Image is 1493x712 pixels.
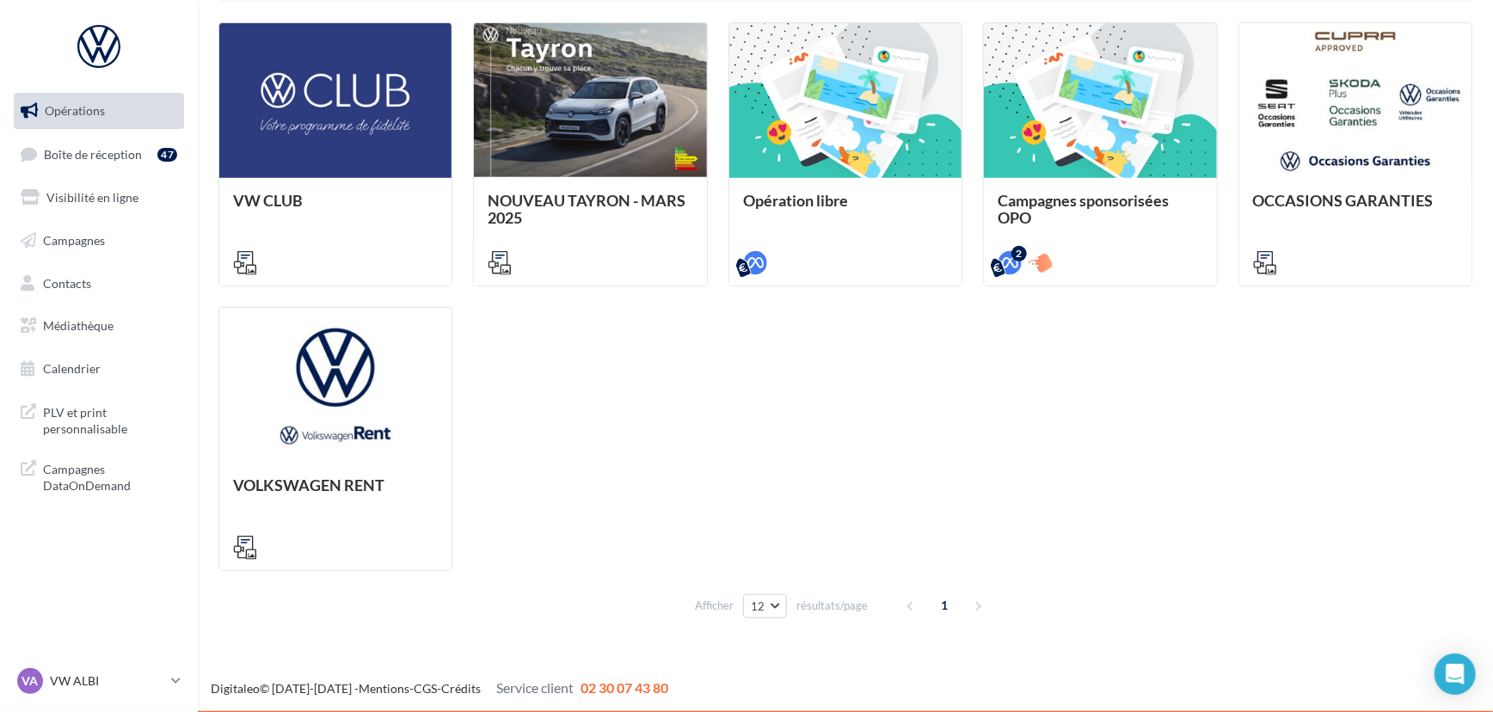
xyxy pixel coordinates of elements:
span: Opérations [45,103,105,118]
span: Calendrier [43,361,101,376]
span: 02 30 07 43 80 [581,679,668,696]
a: CGS [414,681,437,696]
span: VOLKSWAGEN RENT [233,476,384,494]
span: Visibilité en ligne [46,190,138,205]
a: PLV et print personnalisable [10,394,187,445]
span: résultats/page [796,598,868,614]
div: Open Intercom Messenger [1435,654,1476,695]
span: PLV et print personnalisable [43,401,177,438]
span: Service client [496,679,574,696]
span: VA [22,672,39,690]
a: Mentions [359,681,409,696]
span: Médiathèque [43,318,114,333]
a: Visibilité en ligne [10,180,187,216]
span: VW CLUB [233,191,303,210]
a: Opérations [10,93,187,129]
span: Campagnes [43,233,105,248]
button: 12 [743,594,787,618]
span: 1 [931,592,959,619]
span: 12 [751,599,765,613]
div: 2 [1011,246,1027,261]
span: Opération libre [743,191,848,210]
a: Campagnes [10,223,187,259]
span: NOUVEAU TAYRON - MARS 2025 [488,191,685,227]
span: Campagnes DataOnDemand [43,457,177,494]
a: Campagnes DataOnDemand [10,451,187,501]
span: Boîte de réception [44,146,142,161]
span: OCCASIONS GARANTIES [1253,191,1434,210]
a: Crédits [441,681,481,696]
a: Digitaleo [211,681,260,696]
p: VW ALBI [50,672,164,690]
span: © [DATE]-[DATE] - - - [211,681,668,696]
a: Calendrier [10,351,187,387]
a: VA VW ALBI [14,665,184,697]
span: Contacts [43,275,91,290]
span: Campagnes sponsorisées OPO [998,191,1169,227]
a: Boîte de réception47 [10,136,187,173]
a: Contacts [10,266,187,302]
a: Médiathèque [10,308,187,344]
div: 47 [157,148,177,162]
span: Afficher [695,598,734,614]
